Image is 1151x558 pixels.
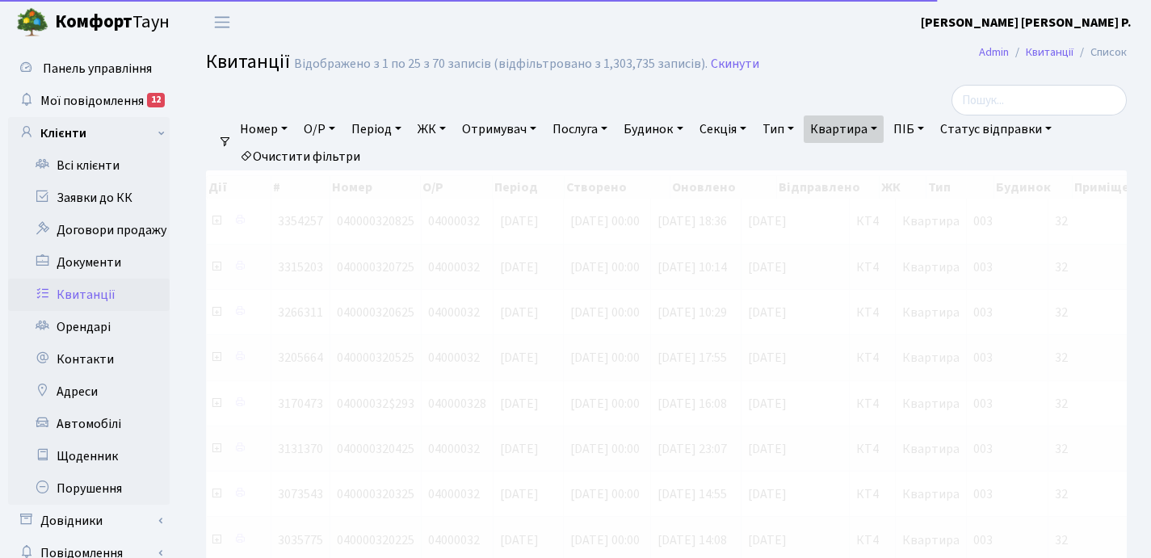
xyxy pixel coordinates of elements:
a: Послуга [546,115,614,143]
a: Мої повідомлення12 [8,85,170,117]
a: Отримувач [456,115,543,143]
input: Пошук... [951,85,1127,115]
div: 12 [147,93,165,107]
b: Комфорт [55,9,132,35]
b: [PERSON_NAME] [PERSON_NAME] Р. [921,14,1132,31]
a: Адреси [8,375,170,408]
a: Автомобілі [8,408,170,440]
span: Мої повідомлення [40,92,144,110]
button: Переключити навігацію [202,9,242,36]
a: ЖК [411,115,452,143]
a: Довідники [8,505,170,537]
span: Панель управління [43,60,152,78]
a: ПІБ [887,115,930,143]
a: Очистити фільтри [233,143,367,170]
li: Список [1073,44,1127,61]
span: Квитанції [206,48,290,76]
span: Таун [55,9,170,36]
a: Орендарі [8,311,170,343]
a: Період [345,115,408,143]
a: Квартира [804,115,884,143]
a: Квитанції [8,279,170,311]
div: Відображено з 1 по 25 з 70 записів (відфільтровано з 1,303,735 записів). [294,57,708,72]
nav: breadcrumb [955,36,1151,69]
a: Секція [693,115,753,143]
a: Квитанції [1026,44,1073,61]
a: Документи [8,246,170,279]
a: Контакти [8,343,170,375]
a: Тип [756,115,800,143]
a: Договори продажу [8,214,170,246]
a: Заявки до КК [8,182,170,214]
a: Номер [233,115,294,143]
a: Статус відправки [934,115,1058,143]
a: Всі клієнти [8,149,170,182]
a: Admin [979,44,1009,61]
a: Будинок [617,115,689,143]
a: Щоденник [8,440,170,472]
a: Скинути [711,57,759,72]
a: Порушення [8,472,170,505]
a: [PERSON_NAME] [PERSON_NAME] Р. [921,13,1132,32]
a: О/Р [297,115,342,143]
img: logo.png [16,6,48,39]
a: Клієнти [8,117,170,149]
a: Панель управління [8,52,170,85]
